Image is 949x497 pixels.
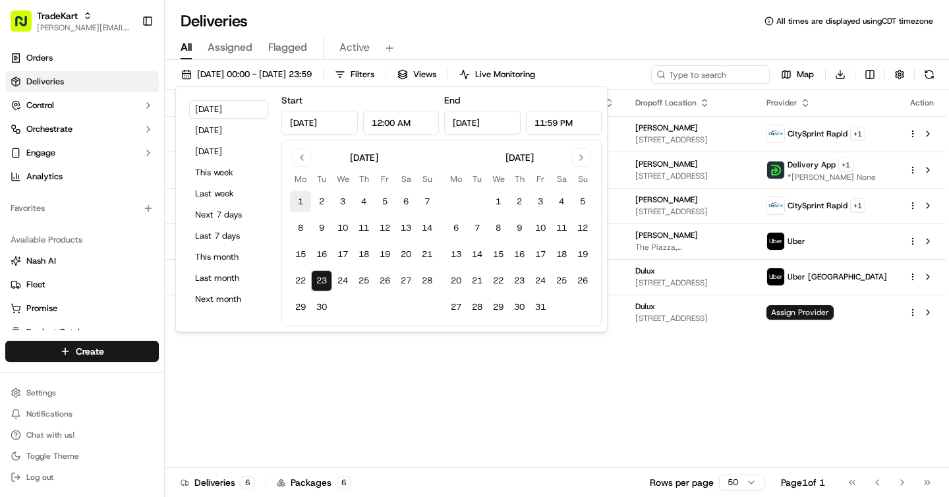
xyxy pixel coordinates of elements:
[572,191,593,212] button: 5
[117,204,144,215] span: [DATE]
[797,69,814,80] span: Map
[290,297,311,318] button: 29
[635,123,698,133] span: [PERSON_NAME]
[26,326,90,338] span: Product Catalog
[332,172,353,186] th: Wednesday
[395,218,417,239] button: 13
[374,191,395,212] button: 5
[850,127,865,141] button: +1
[5,229,159,250] div: Available Products
[34,85,237,99] input: Got a question? Start typing here...
[26,279,45,291] span: Fleet
[241,477,255,488] div: 6
[788,172,876,183] span: *[PERSON_NAME] None
[509,218,530,239] button: 9
[5,47,159,69] a: Orders
[13,227,34,248] img: Jeff Sasse
[339,40,370,55] span: Active
[41,204,107,215] span: [PERSON_NAME]
[175,65,318,84] button: [DATE] 00:00 - [DATE] 23:59
[189,142,268,161] button: [DATE]
[26,409,72,419] span: Notifications
[26,52,53,64] span: Orders
[635,194,698,205] span: [PERSON_NAME]
[635,242,745,252] span: The Piazza, [STREET_ADDRESS]
[131,327,159,337] span: Pylon
[332,191,353,212] button: 3
[488,270,509,291] button: 22
[374,218,395,239] button: 12
[417,172,438,186] th: Sunday
[850,198,865,213] button: +1
[5,298,159,319] button: Promise
[197,69,312,80] span: [DATE] 00:00 - [DATE] 23:59
[37,22,131,33] span: [PERSON_NAME][EMAIL_ADDRESS][DOMAIN_NAME]
[635,159,698,169] span: [PERSON_NAME]
[353,172,374,186] th: Thursday
[374,172,395,186] th: Friday
[767,268,784,285] img: uber-new-logo.jpeg
[509,172,530,186] th: Thursday
[5,119,159,140] button: Orchestrate
[189,248,268,266] button: This month
[329,65,380,84] button: Filters
[189,121,268,140] button: [DATE]
[767,197,784,214] img: city_sprint_logo.png
[767,125,784,142] img: city_sprint_logo.png
[530,244,551,265] button: 17
[788,129,848,139] span: CitySprint Rapid
[5,405,159,423] button: Notifications
[5,447,159,465] button: Toggle Theme
[417,191,438,212] button: 7
[26,76,64,88] span: Deliveries
[509,270,530,291] button: 23
[311,270,332,291] button: 23
[189,227,268,245] button: Last 7 days
[551,218,572,239] button: 11
[444,111,521,134] input: Date
[5,71,159,92] a: Deliveries
[26,388,56,398] span: Settings
[509,244,530,265] button: 16
[488,218,509,239] button: 8
[26,295,101,308] span: Knowledge Base
[650,476,714,489] p: Rows per page
[446,244,467,265] button: 13
[353,270,374,291] button: 25
[530,270,551,291] button: 24
[467,270,488,291] button: 21
[530,218,551,239] button: 10
[635,171,745,181] span: [STREET_ADDRESS]
[395,244,417,265] button: 20
[13,53,240,74] p: Welcome 👋
[391,65,442,84] button: Views
[26,430,74,440] span: Chat with us!
[417,244,438,265] button: 21
[5,250,159,272] button: Nash AI
[189,290,268,308] button: Next month
[353,218,374,239] button: 11
[41,240,107,250] span: [PERSON_NAME]
[332,218,353,239] button: 10
[776,16,933,26] span: All times are displayed using CDT timezone
[635,278,745,288] span: [STREET_ADDRESS]
[26,303,57,314] span: Promise
[530,297,551,318] button: 31
[572,172,593,186] th: Sunday
[651,65,770,84] input: Type to search
[417,218,438,239] button: 14
[332,244,353,265] button: 17
[488,172,509,186] th: Wednesday
[635,230,698,241] span: [PERSON_NAME]
[311,191,332,212] button: 2
[181,40,192,55] span: All
[311,244,332,265] button: 16
[488,297,509,318] button: 29
[332,270,353,291] button: 24
[767,233,784,250] img: uber-new-logo.jpeg
[13,126,37,150] img: 1736555255976-a54dd68f-1ca7-489b-9aae-adbdc363a1c4
[189,206,268,224] button: Next 7 days
[109,204,114,215] span: •
[37,9,78,22] button: TradeKart
[635,98,697,108] span: Dropoff Location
